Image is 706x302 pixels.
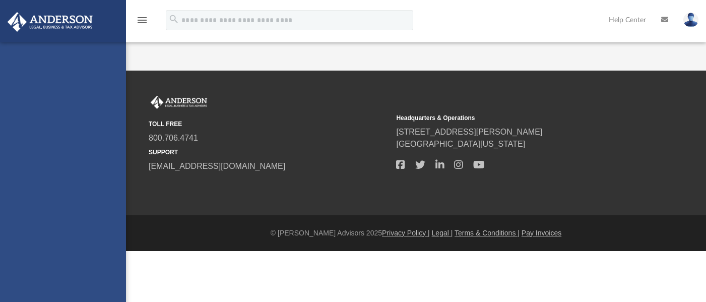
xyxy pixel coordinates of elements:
a: 800.706.4741 [149,134,198,142]
a: [STREET_ADDRESS][PERSON_NAME] [396,128,542,136]
a: [GEOGRAPHIC_DATA][US_STATE] [396,140,525,148]
div: © [PERSON_NAME] Advisors 2025 [126,228,706,238]
small: SUPPORT [149,148,389,157]
a: Pay Invoices [522,229,561,237]
a: menu [136,19,148,26]
a: Legal | [432,229,453,237]
small: Headquarters & Operations [396,113,636,123]
img: User Pic [683,13,698,27]
img: Anderson Advisors Platinum Portal [149,96,209,109]
a: [EMAIL_ADDRESS][DOMAIN_NAME] [149,162,285,170]
small: TOLL FREE [149,119,389,129]
img: Anderson Advisors Platinum Portal [5,12,96,32]
a: Privacy Policy | [382,229,430,237]
i: search [168,14,179,25]
a: Terms & Conditions | [455,229,520,237]
i: menu [136,14,148,26]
